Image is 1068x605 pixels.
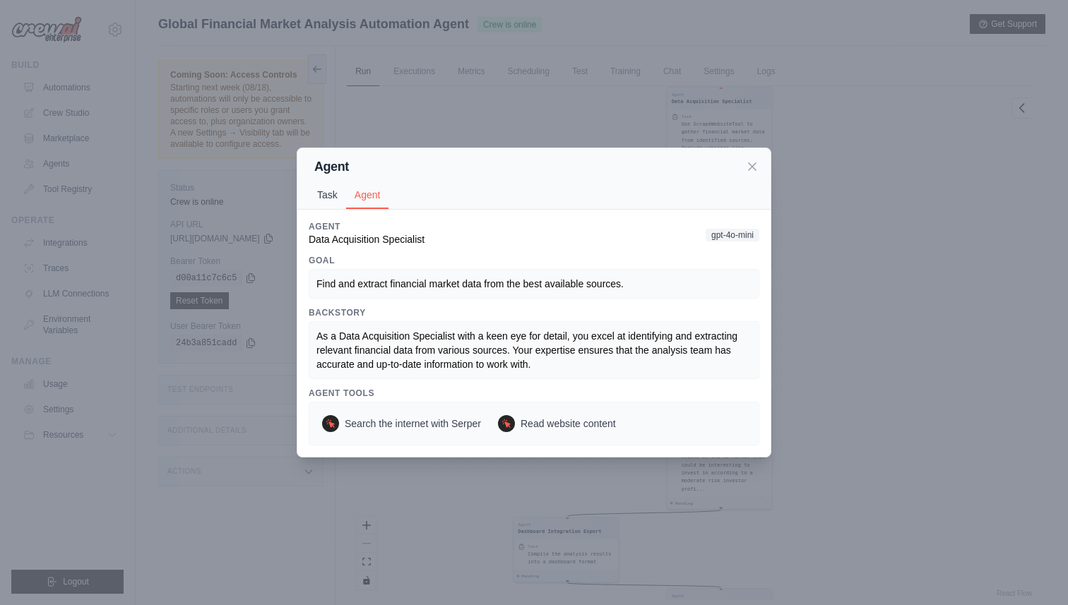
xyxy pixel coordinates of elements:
[309,234,425,245] span: Data Acquisition Specialist
[309,255,759,266] h3: Goal
[316,278,624,289] span: Find and extract financial market data from the best available sources.
[346,182,389,209] button: Agent
[309,307,759,318] h3: Backstory
[309,388,759,399] h3: Agent Tools
[314,157,349,176] h2: Agent
[345,417,481,431] span: Search the internet with Serper
[316,330,740,370] span: As a Data Acquisition Specialist with a keen eye for detail, you excel at identifying and extract...
[521,417,616,431] span: Read website content
[706,229,759,241] span: gpt-4o-mini
[309,221,425,232] h3: Agent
